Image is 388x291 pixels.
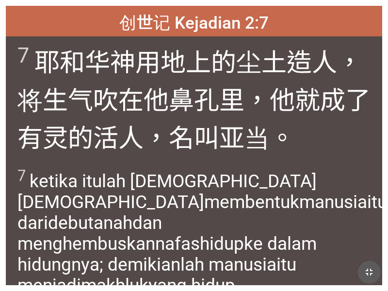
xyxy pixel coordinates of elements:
wh5397: 吹 [17,86,371,153]
wh5301: 在他鼻孔 [17,86,371,153]
wh120: ，将生 [17,48,371,153]
span: 耶和华 [17,42,371,156]
wh3335: 人 [17,48,371,153]
wh2416: 气 [17,86,371,153]
sup: 7 [17,167,26,185]
wh3068: 神 [17,48,371,153]
wh5315: ，名叫亚当。 [144,124,295,153]
sup: 7 [17,43,29,68]
wh6083: 造 [17,48,371,153]
wh2416: 活人 [93,124,295,153]
wh127: 的尘土 [17,48,371,153]
wh430: 用地上 [17,48,371,153]
span: 创世记 Kejadian 2:7 [119,9,269,34]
